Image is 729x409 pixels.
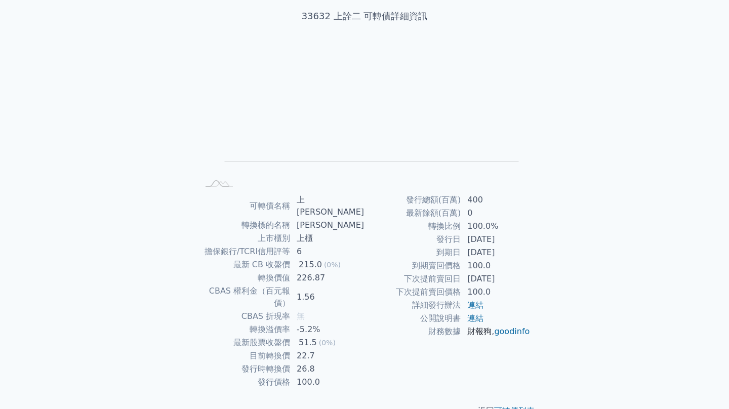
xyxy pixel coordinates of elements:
td: 6 [291,245,364,258]
td: 100.0% [461,220,531,233]
h1: 33632 上詮二 可轉債詳細資訊 [186,9,543,23]
td: CBAS 折現率 [198,310,291,323]
td: 到期日 [364,246,461,259]
a: 財報狗 [467,326,492,336]
span: (0%) [319,339,336,347]
td: 上市櫃別 [198,232,291,245]
td: 轉換溢價率 [198,323,291,336]
td: 100.0 [291,376,364,389]
a: 連結 [467,313,483,323]
td: 26.8 [291,362,364,376]
td: 下次提前賣回日 [364,272,461,285]
div: 51.5 [297,337,319,349]
div: 215.0 [297,259,324,271]
td: 最新 CB 收盤價 [198,258,291,271]
td: 發行總額(百萬) [364,193,461,207]
td: 財務數據 [364,325,461,338]
td: 1.56 [291,284,364,310]
td: 可轉債名稱 [198,193,291,219]
td: 轉換價值 [198,271,291,284]
td: 轉換標的名稱 [198,219,291,232]
td: 100.0 [461,259,531,272]
td: -5.2% [291,323,364,336]
td: 400 [461,193,531,207]
td: [DATE] [461,233,531,246]
div: 聊天小工具 [678,360,729,409]
td: 詳細發行辦法 [364,299,461,312]
td: 擔保銀行/TCRI信用評等 [198,245,291,258]
td: 目前轉換價 [198,349,291,362]
td: CBAS 權利金（百元報價） [198,284,291,310]
td: 100.0 [461,285,531,299]
td: 轉換比例 [364,220,461,233]
td: 0 [461,207,531,220]
span: (0%) [324,261,341,269]
td: [DATE] [461,246,531,259]
td: 發行日 [364,233,461,246]
td: 到期賣回價格 [364,259,461,272]
iframe: Chat Widget [678,360,729,409]
td: 上櫃 [291,232,364,245]
td: [PERSON_NAME] [291,219,364,232]
td: 226.87 [291,271,364,284]
td: 發行時轉換價 [198,362,291,376]
td: 最新餘額(百萬) [364,207,461,220]
g: Chart [215,55,519,176]
td: 下次提前賣回價格 [364,285,461,299]
td: 發行價格 [198,376,291,389]
a: goodinfo [494,326,530,336]
a: 連結 [467,300,483,310]
td: 最新股票收盤價 [198,336,291,349]
span: 無 [297,311,305,321]
td: 22.7 [291,349,364,362]
td: [DATE] [461,272,531,285]
td: 上[PERSON_NAME] [291,193,364,219]
td: , [461,325,531,338]
td: 公開說明書 [364,312,461,325]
